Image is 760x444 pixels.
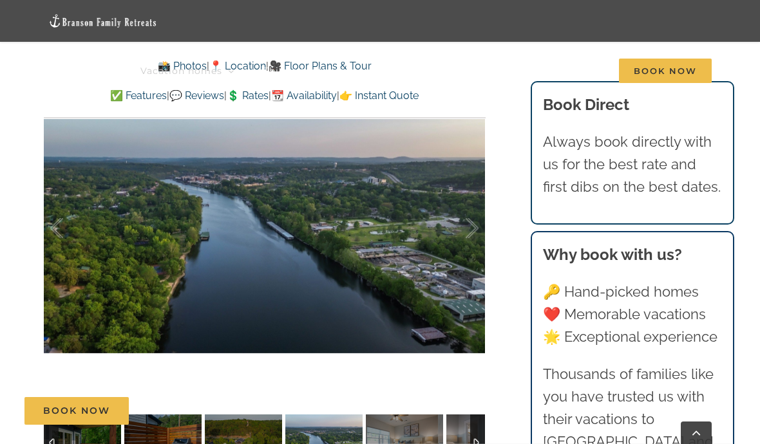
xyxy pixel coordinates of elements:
p: | | | | [44,88,485,104]
p: Always book directly with us for the best rate and first dibs on the best dates. [543,131,722,199]
span: Book Now [619,59,712,83]
h3: Book Direct [543,93,722,116]
a: Vacation homes [140,50,234,92]
a: Deals & More [369,50,448,92]
h3: Why book with us? [543,243,722,266]
span: Things to do [263,66,328,75]
a: 📆 Availability [271,89,337,102]
span: About [477,66,508,75]
span: Deals & More [369,66,436,75]
a: Contact [549,50,590,92]
a: Things to do [263,50,340,92]
p: 🔑 Hand-picked homes ❤️ Memorable vacations 🌟 Exceptional experience [543,281,722,349]
a: Book Now [24,397,129,425]
a: About [477,50,520,92]
a: 💲 Rates [227,89,269,102]
span: Book Now [43,405,110,416]
img: Branson Family Retreats Logo [48,14,158,28]
span: Vacation homes [140,66,222,75]
a: 💬 Reviews [169,89,224,102]
nav: Main Menu Sticky [140,50,712,92]
a: ✅ Features [110,89,167,102]
span: Contact [549,66,590,75]
a: 👉 Instant Quote [339,89,419,102]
